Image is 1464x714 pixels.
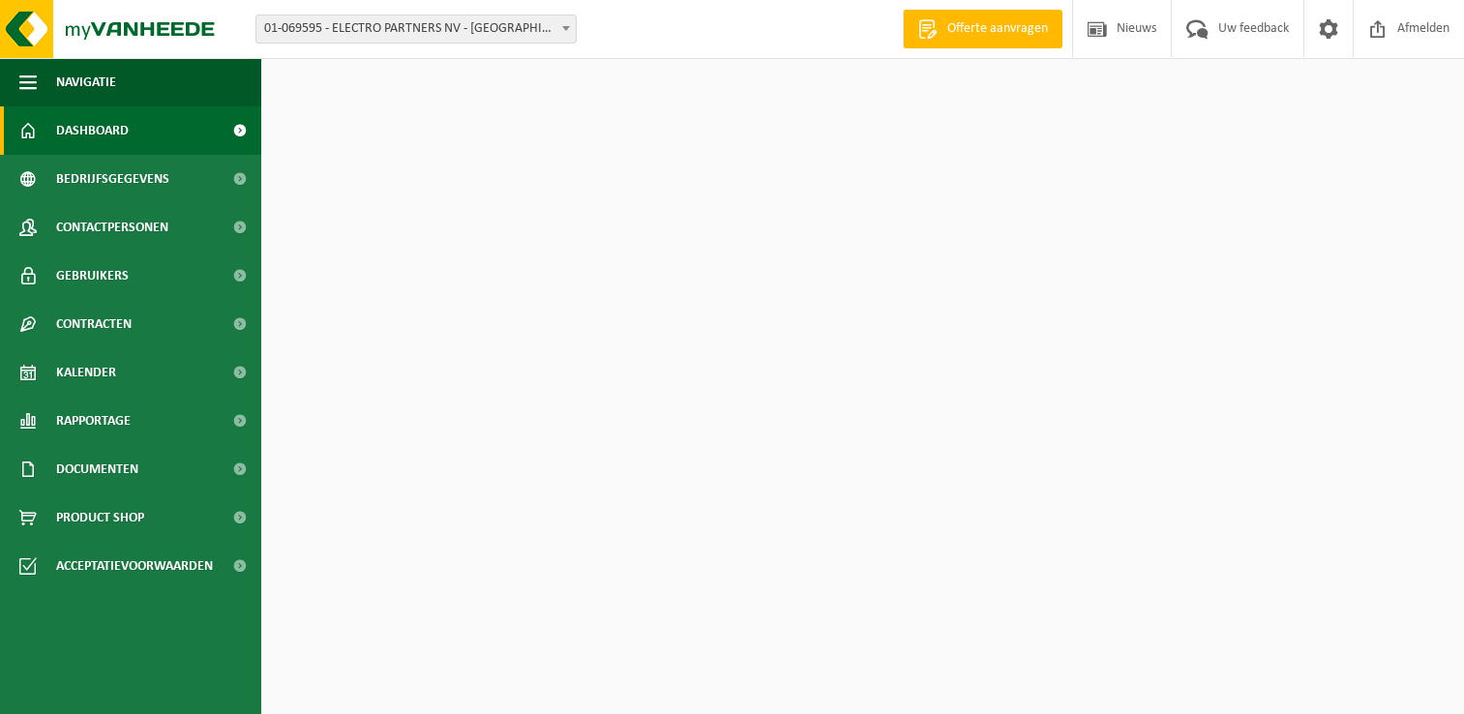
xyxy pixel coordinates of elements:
a: Offerte aanvragen [903,10,1062,48]
span: Contactpersonen [56,203,168,252]
span: Bedrijfsgegevens [56,155,169,203]
span: Dashboard [56,106,129,155]
span: Documenten [56,445,138,493]
span: Contracten [56,300,132,348]
span: Acceptatievoorwaarden [56,542,213,590]
span: Gebruikers [56,252,129,300]
span: 01-069595 - ELECTRO PARTNERS NV - ANTWERPEN [256,15,576,43]
span: Rapportage [56,397,131,445]
span: Kalender [56,348,116,397]
span: 01-069595 - ELECTRO PARTNERS NV - ANTWERPEN [255,15,577,44]
span: Offerte aanvragen [942,19,1053,39]
span: Navigatie [56,58,116,106]
span: Product Shop [56,493,144,542]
